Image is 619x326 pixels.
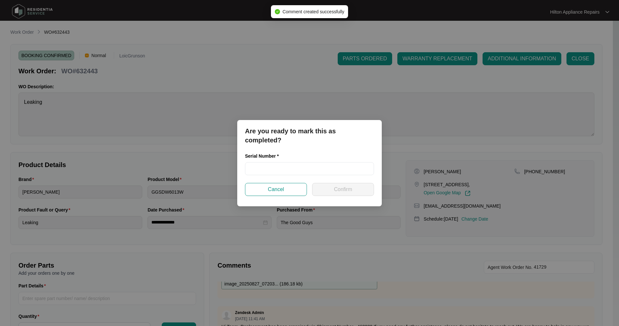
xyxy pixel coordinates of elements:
label: Serial Number * [245,153,284,159]
p: completed? [245,136,374,145]
span: check-circle [275,9,280,14]
button: Cancel [245,183,307,196]
p: Are you ready to mark this as [245,127,374,136]
button: Confirm [312,183,374,196]
span: Comment created successfully [283,9,345,14]
span: Cancel [268,186,284,193]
